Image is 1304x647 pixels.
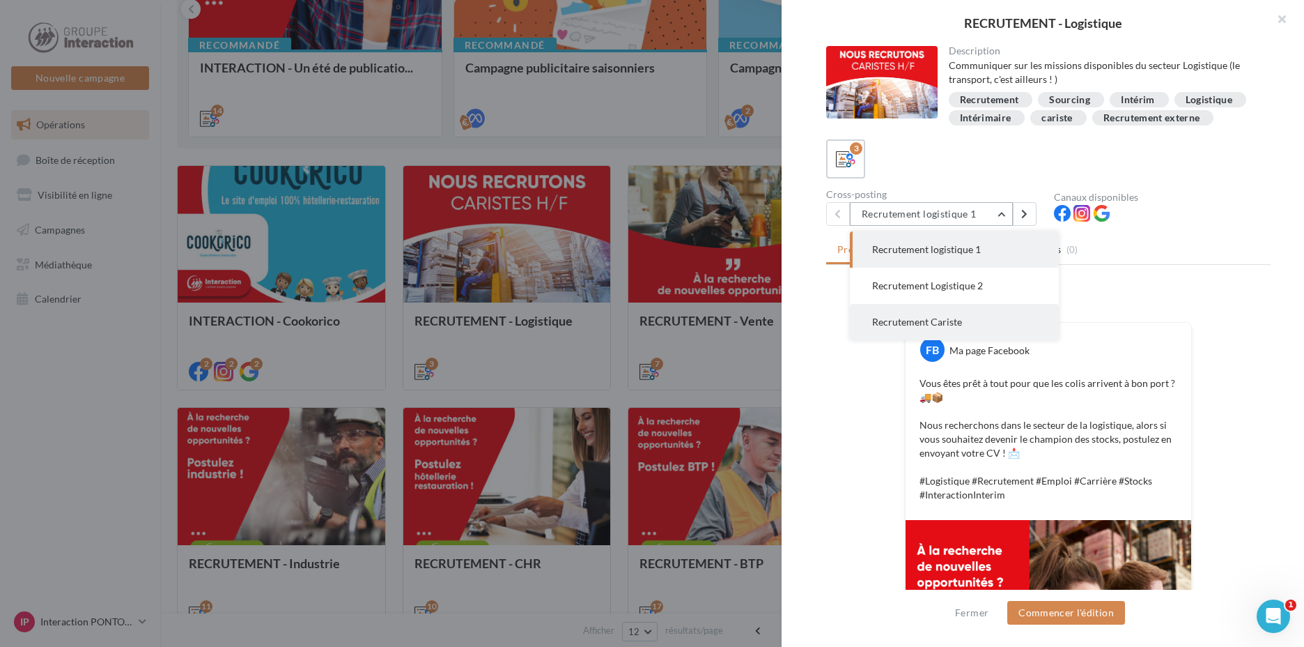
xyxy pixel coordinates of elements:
[850,142,862,155] div: 3
[949,604,994,621] button: Fermer
[960,95,1019,105] div: Recrutement
[1066,244,1078,255] span: (0)
[1186,95,1233,105] div: Logistique
[1121,95,1154,105] div: Intérim
[872,316,962,328] span: Recrutement Cariste
[1054,192,1271,202] div: Canaux disponibles
[919,376,1177,502] p: Vous êtes prêt à tout pour que les colis arrivent à bon port ? 🚚📦 Nous recherchons dans le secteu...
[1103,113,1200,123] div: Recrutement externe
[949,46,1260,56] div: Description
[1049,95,1090,105] div: Sourcing
[960,113,1011,123] div: Intérimaire
[1257,600,1290,633] iframe: Intercom live chat
[920,337,945,362] div: FB
[850,202,1013,226] button: Recrutement logistique 1
[850,304,1059,340] button: Recrutement Cariste
[804,17,1282,29] div: RECRUTEMENT - Logistique
[949,344,1030,358] div: Ma page Facebook
[872,280,983,291] span: Recrutement Logistique 2
[1041,113,1072,123] div: cariste
[872,243,981,255] span: Recrutement logistique 1
[826,190,1043,199] div: Cross-posting
[850,268,1059,304] button: Recrutement Logistique 2
[949,59,1260,86] div: Communiquer sur les missions disponibles du secteur Logistique (le transport, c'est ailleurs ! )
[1285,600,1296,611] span: 1
[1007,601,1125,625] button: Commencer l'édition
[850,231,1059,268] button: Recrutement logistique 1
